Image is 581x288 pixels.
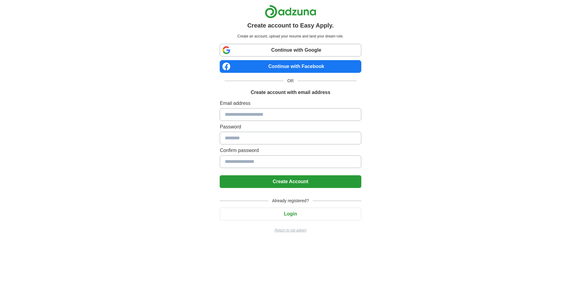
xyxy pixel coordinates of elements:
[247,21,334,30] h1: Create account to Easy Apply.
[265,5,316,18] img: Adzuna logo
[284,78,297,84] span: OR
[220,100,361,107] label: Email address
[220,208,361,220] button: Login
[220,175,361,188] button: Create Account
[251,89,330,96] h1: Create account with email address
[220,211,361,216] a: Login
[268,198,312,204] span: Already registered?
[221,34,360,39] p: Create an account, upload your resume and land your dream role.
[220,228,361,233] a: Return to job advert
[220,147,361,154] label: Confirm password
[220,123,361,131] label: Password
[220,44,361,57] a: Continue with Google
[220,60,361,73] a: Continue with Facebook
